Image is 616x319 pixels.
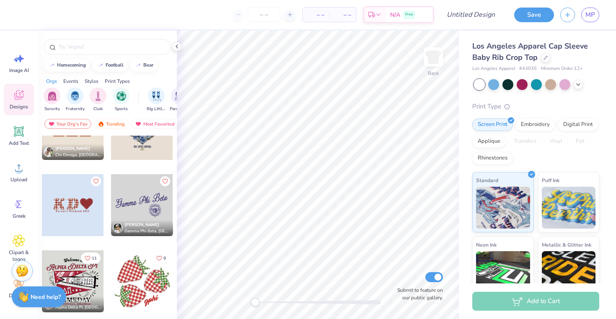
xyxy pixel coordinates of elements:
[476,251,530,293] img: Neon Ink
[251,298,259,306] div: Accessibility label
[153,252,170,264] button: Like
[147,87,166,112] button: filter button
[581,8,599,22] a: MP
[544,135,568,148] div: Vinyl
[113,87,129,112] div: filter for Sports
[58,43,165,51] input: Try "Alpha"
[428,69,439,77] div: Back
[49,63,55,68] img: trend_line.gif
[90,87,106,112] button: filter button
[44,119,91,129] div: Your Org's Fav
[160,176,170,186] button: Like
[81,252,101,264] button: Like
[93,106,103,112] span: Club
[541,65,583,72] span: Minimum Order: 12 +
[13,213,26,219] span: Greek
[170,87,189,112] div: filter for Parent's Weekend
[48,121,55,127] img: most_fav.gif
[425,49,442,65] img: Back
[390,10,400,19] span: N/A
[70,91,80,101] img: Fraternity Image
[97,63,104,68] img: trend_line.gif
[124,222,159,228] span: [PERSON_NAME]
[476,176,498,185] span: Standard
[94,119,129,129] div: Trending
[116,91,126,101] img: Sports Image
[44,59,90,72] button: homecoming
[57,63,86,67] div: homecoming
[55,146,90,152] span: [PERSON_NAME]
[515,118,555,131] div: Embroidery
[44,87,60,112] div: filter for Sorority
[308,10,324,19] span: – –
[334,10,351,19] span: – –
[47,91,57,101] img: Sorority Image
[558,118,598,131] div: Digital Print
[405,12,413,18] span: Free
[147,106,166,112] span: Big Little Reveal
[570,135,590,148] div: Foil
[248,7,280,22] input: – –
[124,228,170,234] span: Gamma Phi Beta, [GEOGRAPHIC_DATA][US_STATE]
[5,249,33,262] span: Clipart & logos
[10,176,27,183] span: Upload
[9,292,29,299] span: Decorate
[93,91,103,101] img: Club Image
[440,6,502,23] input: Untitled Design
[91,176,101,186] button: Like
[9,140,29,147] span: Add Text
[585,10,595,20] span: MP
[135,63,142,68] img: trend_line.gif
[519,65,537,72] span: # 43035
[472,65,515,72] span: Los Angeles Apparel
[514,8,554,22] button: Save
[476,187,530,229] img: Standard
[66,87,85,112] div: filter for Fraternity
[10,103,28,110] span: Designs
[131,119,179,129] div: Most Favorited
[66,87,85,112] button: filter button
[46,77,57,85] div: Orgs
[55,298,90,304] span: [PERSON_NAME]
[542,187,596,229] img: Puff Ink
[542,240,591,249] span: Metallic & Glitter Ink
[393,286,443,301] label: Submit to feature on our public gallery.
[472,152,513,165] div: Rhinestones
[44,106,60,112] span: Sorority
[31,293,61,301] strong: Need help?
[93,59,127,72] button: football
[106,63,124,67] div: football
[170,106,189,112] span: Parent's Weekend
[135,121,142,127] img: most_fav.gif
[152,91,161,101] img: Big Little Reveal Image
[55,304,101,311] span: Alpha Delta Pi, [GEOGRAPHIC_DATA][US_STATE] at [GEOGRAPHIC_DATA]
[130,59,157,72] button: bear
[55,152,101,158] span: Chi Omega, [GEOGRAPHIC_DATA]
[113,87,129,112] button: filter button
[163,256,166,260] span: 9
[66,106,85,112] span: Fraternity
[508,135,542,148] div: Transfers
[44,87,60,112] button: filter button
[170,87,189,112] button: filter button
[175,91,184,101] img: Parent's Weekend Image
[147,87,166,112] div: filter for Big Little Reveal
[92,256,97,260] span: 11
[143,63,153,67] div: bear
[472,135,506,148] div: Applique
[542,251,596,293] img: Metallic & Glitter Ink
[115,106,128,112] span: Sports
[63,77,78,85] div: Events
[542,176,559,185] span: Puff Ink
[90,87,106,112] div: filter for Club
[476,240,497,249] span: Neon Ink
[105,77,130,85] div: Print Types
[472,41,588,62] span: Los Angeles Apparel Cap Sleeve Baby Rib Crop Top
[472,118,513,131] div: Screen Print
[98,121,104,127] img: trending.gif
[472,102,599,111] div: Print Type
[85,77,98,85] div: Styles
[9,67,29,74] span: Image AI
